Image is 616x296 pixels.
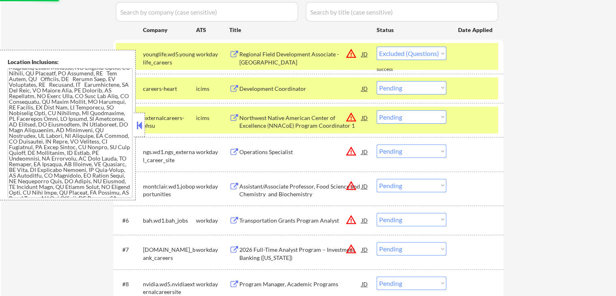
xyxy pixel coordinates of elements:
[239,85,362,93] div: Development Coordinator
[239,217,362,225] div: Transportation Grants Program Analyst
[196,280,229,288] div: workday
[196,217,229,225] div: workday
[345,112,357,123] button: warning_amber
[239,50,362,66] div: Regional Field Development Associate - [GEOGRAPHIC_DATA]
[229,26,369,34] div: Title
[143,85,196,93] div: careers-heart
[377,22,446,37] div: Status
[345,180,357,191] button: warning_amber
[361,47,369,61] div: JD
[143,280,196,296] div: nvidia.wd5.nvidiaexternalcareersite
[196,182,229,191] div: workday
[143,50,196,66] div: younglife.wd5.younglife_careers
[361,110,369,125] div: JD
[306,2,498,21] input: Search by title (case sensitive)
[377,66,409,73] div: success
[239,280,362,288] div: Program Manager, Academic Programs
[361,213,369,227] div: JD
[239,114,362,130] div: Northwest Native American Center of Excellence (NNACoE) Program Coordinator 1
[196,50,229,58] div: workday
[143,246,196,262] div: [DOMAIN_NAME]_bank_careers
[458,26,494,34] div: Date Applied
[122,280,136,288] div: #8
[361,81,369,96] div: JD
[196,246,229,254] div: workday
[143,114,196,130] div: externalcareers-ohsu
[361,179,369,193] div: JD
[345,48,357,59] button: warning_amber
[239,182,362,198] div: Assistant/Associate Professor, Food Science and Chemistry and Biochemistry
[239,246,362,262] div: 2026 Full-Time Analyst Program – Investment Banking ([US_STATE])
[122,217,136,225] div: #6
[345,146,357,157] button: warning_amber
[143,217,196,225] div: bah.wd1.bah_jobs
[8,58,132,66] div: Location Inclusions:
[345,243,357,255] button: warning_amber
[196,114,229,122] div: icims
[196,85,229,93] div: icims
[143,148,196,164] div: ngs.wd1.ngs_external_career_site
[345,214,357,225] button: warning_amber
[196,26,229,34] div: ATS
[116,2,298,21] input: Search by company (case sensitive)
[361,144,369,159] div: JD
[361,277,369,291] div: JD
[196,148,229,156] div: workday
[143,26,196,34] div: Company
[239,148,362,156] div: Operations Specialist
[361,242,369,257] div: JD
[143,182,196,198] div: montclair.wd1.jobopportunities
[122,246,136,254] div: #7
